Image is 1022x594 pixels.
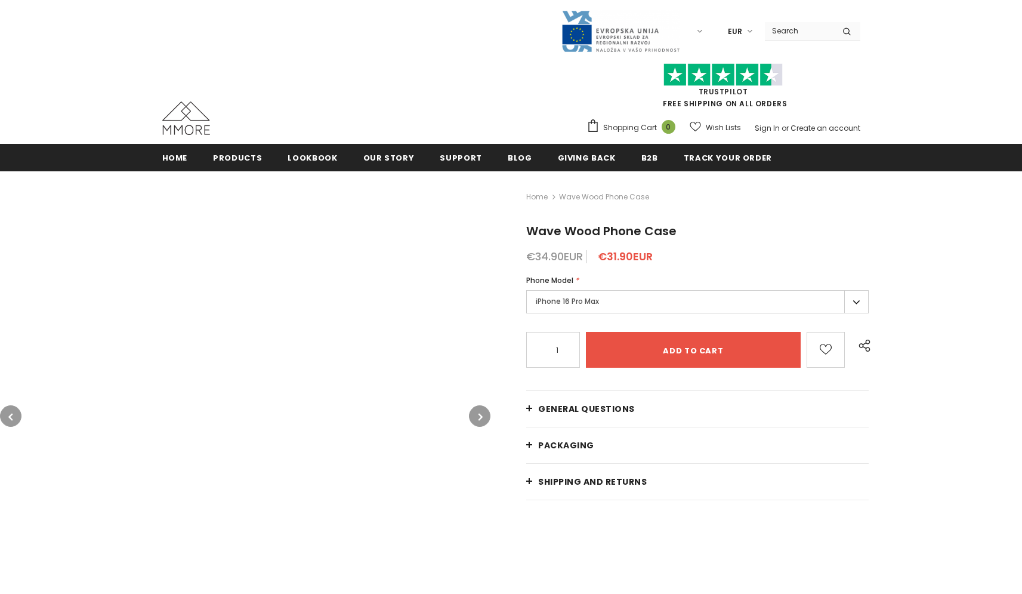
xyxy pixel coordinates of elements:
[558,144,616,171] a: Giving back
[526,427,869,463] a: PACKAGING
[526,290,869,313] label: iPhone 16 Pro Max
[538,476,647,488] span: Shipping and returns
[684,152,772,164] span: Track your order
[526,190,548,204] a: Home
[440,144,482,171] a: support
[162,101,210,135] img: MMORE Cases
[508,144,532,171] a: Blog
[791,123,860,133] a: Create an account
[526,249,583,264] span: €34.90EUR
[663,63,783,87] img: Trust Pilot Stars
[765,22,833,39] input: Search Site
[508,152,532,164] span: Blog
[586,119,681,137] a: Shopping Cart 0
[586,332,800,368] input: Add to cart
[690,117,741,138] a: Wish Lists
[288,152,337,164] span: Lookbook
[641,152,658,164] span: B2B
[440,152,482,164] span: support
[782,123,789,133] span: or
[598,249,653,264] span: €31.90EUR
[558,152,616,164] span: Giving back
[526,275,573,285] span: Phone Model
[363,152,415,164] span: Our Story
[559,190,649,204] span: Wave Wood Phone Case
[526,223,677,239] span: Wave Wood Phone Case
[213,144,262,171] a: Products
[561,26,680,36] a: Javni Razpis
[363,144,415,171] a: Our Story
[755,123,780,133] a: Sign In
[538,439,594,451] span: PACKAGING
[162,152,188,164] span: Home
[641,144,658,171] a: B2B
[162,144,188,171] a: Home
[603,122,657,134] span: Shopping Cart
[561,10,680,53] img: Javni Razpis
[526,464,869,500] a: Shipping and returns
[586,69,860,109] span: FREE SHIPPING ON ALL ORDERS
[662,120,675,134] span: 0
[706,122,741,134] span: Wish Lists
[538,403,635,415] span: General Questions
[288,144,337,171] a: Lookbook
[213,152,262,164] span: Products
[684,144,772,171] a: Track your order
[526,391,869,427] a: General Questions
[699,87,748,97] a: Trustpilot
[728,26,742,38] span: EUR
